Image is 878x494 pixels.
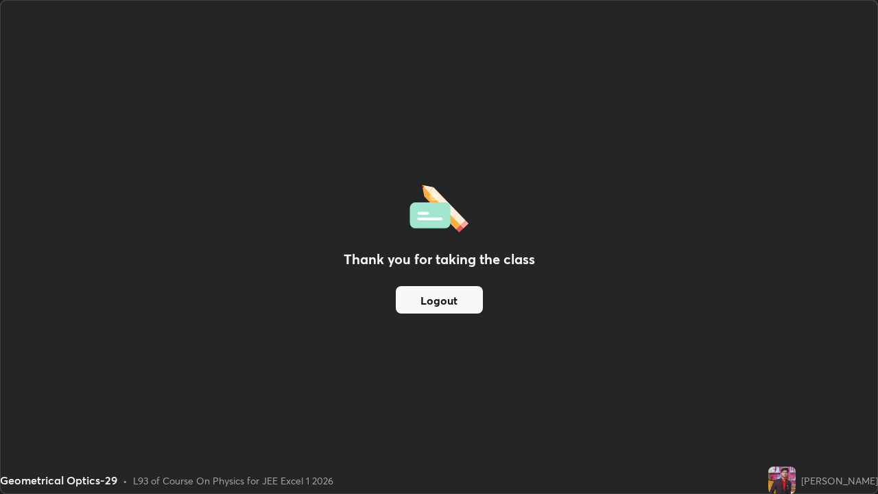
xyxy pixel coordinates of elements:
[410,180,468,233] img: offlineFeedback.1438e8b3.svg
[133,473,333,488] div: L93 of Course On Physics for JEE Excel 1 2026
[123,473,128,488] div: •
[396,286,483,314] button: Logout
[801,473,878,488] div: [PERSON_NAME]
[344,249,535,270] h2: Thank you for taking the class
[768,467,796,494] img: 62741a6fc56e4321a437aeefe8689af7.22033213_3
